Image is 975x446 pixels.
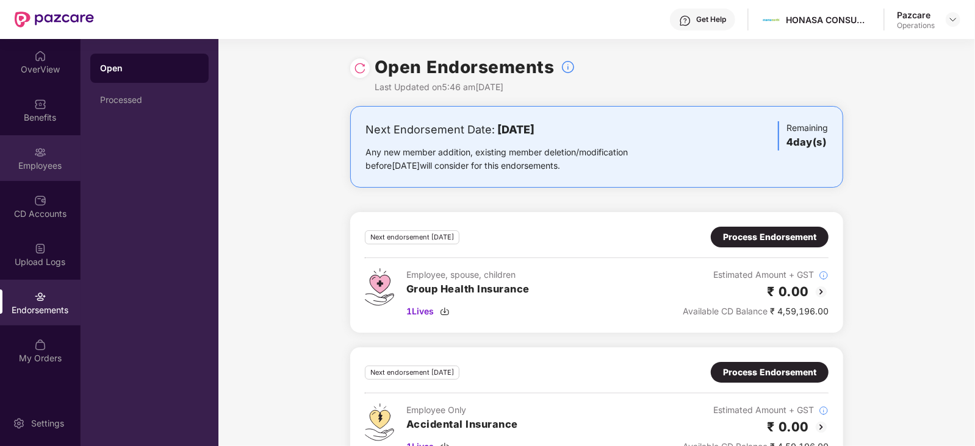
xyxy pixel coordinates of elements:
img: svg+xml;base64,PHN2ZyBpZD0iQ0RfQWNjb3VudHMiIGRhdGEtbmFtZT0iQ0QgQWNjb3VudHMiIHhtbG5zPSJodHRwOi8vd3... [34,194,46,207]
img: New Pazcare Logo [15,12,94,27]
img: svg+xml;base64,PHN2ZyBpZD0iUmVsb2FkLTMyeDMyIiB4bWxucz0iaHR0cDovL3d3dy53My5vcmcvMjAwMC9zdmciIHdpZH... [354,62,366,74]
div: Remaining [778,121,828,150]
img: svg+xml;base64,PHN2ZyBpZD0iRG93bmxvYWQtMzJ4MzIiIHhtbG5zPSJodHRwOi8vd3d3LnczLm9yZy8yMDAwL3N2ZyIgd2... [440,306,450,316]
img: svg+xml;base64,PHN2ZyBpZD0iU2V0dGluZy0yMHgyMCIgeG1sbnM9Imh0dHA6Ly93d3cudzMub3JnLzIwMDAvc3ZnIiB3aW... [13,417,25,430]
h1: Open Endorsements [375,54,555,80]
img: svg+xml;base64,PHN2ZyBpZD0iSW5mb18tXzMyeDMyIiBkYXRhLW5hbWU9IkluZm8gLSAzMngzMiIgeG1sbnM9Imh0dHA6Ly... [561,60,575,74]
div: Last Updated on 5:46 am[DATE] [375,80,575,94]
img: svg+xml;base64,PHN2ZyBpZD0iVXBsb2FkX0xvZ3MiIGRhdGEtbmFtZT0iVXBsb2FkIExvZ3MiIHhtbG5zPSJodHRwOi8vd3... [34,242,46,255]
h3: Accidental Insurance [406,417,518,433]
img: svg+xml;base64,PHN2ZyB4bWxucz0iaHR0cDovL3d3dy53My5vcmcvMjAwMC9zdmciIHdpZHRoPSI0OS4zMjEiIGhlaWdodD... [365,403,394,441]
img: svg+xml;base64,PHN2ZyBpZD0iSW5mb18tXzMyeDMyIiBkYXRhLW5hbWU9IkluZm8gLSAzMngzMiIgeG1sbnM9Imh0dHA6Ly... [819,271,829,280]
div: Get Help [696,15,726,24]
img: svg+xml;base64,PHN2ZyBpZD0iSW5mb18tXzMyeDMyIiBkYXRhLW5hbWU9IkluZm8gLSAzMngzMiIgeG1sbnM9Imh0dHA6Ly... [819,406,829,416]
img: svg+xml;base64,PHN2ZyBpZD0iQmFjay0yMHgyMCIgeG1sbnM9Imh0dHA6Ly93d3cudzMub3JnLzIwMDAvc3ZnIiB3aWR0aD... [814,285,829,299]
img: svg+xml;base64,PHN2ZyBpZD0iTXlfT3JkZXJzIiBkYXRhLW5hbWU9Ik15IE9yZGVycyIgeG1sbnM9Imh0dHA6Ly93d3cudz... [34,339,46,351]
span: Available CD Balance [683,306,768,316]
div: Estimated Amount + GST [683,403,829,417]
img: svg+xml;base64,PHN2ZyB4bWxucz0iaHR0cDovL3d3dy53My5vcmcvMjAwMC9zdmciIHdpZHRoPSI0Ny43MTQiIGhlaWdodD... [365,268,394,306]
div: Operations [897,21,935,30]
div: ₹ 4,59,196.00 [683,305,829,318]
h3: Group Health Insurance [406,281,530,297]
div: Process Endorsement [723,366,816,379]
div: Next Endorsement Date: [365,121,666,138]
img: svg+xml;base64,PHN2ZyBpZD0iQmVuZWZpdHMiIHhtbG5zPSJodHRwOi8vd3d3LnczLm9yZy8yMDAwL3N2ZyIgd2lkdGg9Ij... [34,98,46,110]
span: 1 Lives [406,305,434,318]
div: Process Endorsement [723,230,816,244]
img: svg+xml;base64,PHN2ZyBpZD0iRW5kb3JzZW1lbnRzIiB4bWxucz0iaHR0cDovL3d3dy53My5vcmcvMjAwMC9zdmciIHdpZH... [34,291,46,303]
h2: ₹ 0.00 [767,281,809,302]
h3: 4 day(s) [786,135,828,150]
div: HONASA CONSUMER LIMITED [786,14,871,26]
div: Processed [100,95,199,105]
img: svg+xml;base64,PHN2ZyBpZD0iQmFjay0yMHgyMCIgeG1sbnM9Imh0dHA6Ly93d3cudzMub3JnLzIwMDAvc3ZnIiB3aWR0aD... [814,420,829,434]
div: Settings [27,417,68,430]
div: Pazcare [897,9,935,21]
div: Next endorsement [DATE] [365,366,459,380]
b: [DATE] [497,123,534,136]
h2: ₹ 0.00 [767,417,809,437]
img: svg+xml;base64,PHN2ZyBpZD0iSG9tZSIgeG1sbnM9Imh0dHA6Ly93d3cudzMub3JnLzIwMDAvc3ZnIiB3aWR0aD0iMjAiIG... [34,50,46,62]
img: svg+xml;base64,PHN2ZyBpZD0iRHJvcGRvd24tMzJ4MzIiIHhtbG5zPSJodHRwOi8vd3d3LnczLm9yZy8yMDAwL3N2ZyIgd2... [948,15,958,24]
img: Mamaearth%20Logo.jpg [763,11,780,29]
div: Open [100,62,199,74]
img: svg+xml;base64,PHN2ZyBpZD0iRW1wbG95ZWVzIiB4bWxucz0iaHR0cDovL3d3dy53My5vcmcvMjAwMC9zdmciIHdpZHRoPS... [34,146,46,158]
div: Estimated Amount + GST [683,268,829,281]
div: Employee Only [406,403,518,417]
div: Any new member addition, existing member deletion/modification before [DATE] will consider for th... [365,146,666,172]
div: Employee, spouse, children [406,268,530,281]
div: Next endorsement [DATE] [365,230,459,244]
img: svg+xml;base64,PHN2ZyBpZD0iSGVscC0zMngzMiIgeG1sbnM9Imh0dHA6Ly93d3cudzMub3JnLzIwMDAvc3ZnIiB3aWR0aD... [679,15,691,27]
